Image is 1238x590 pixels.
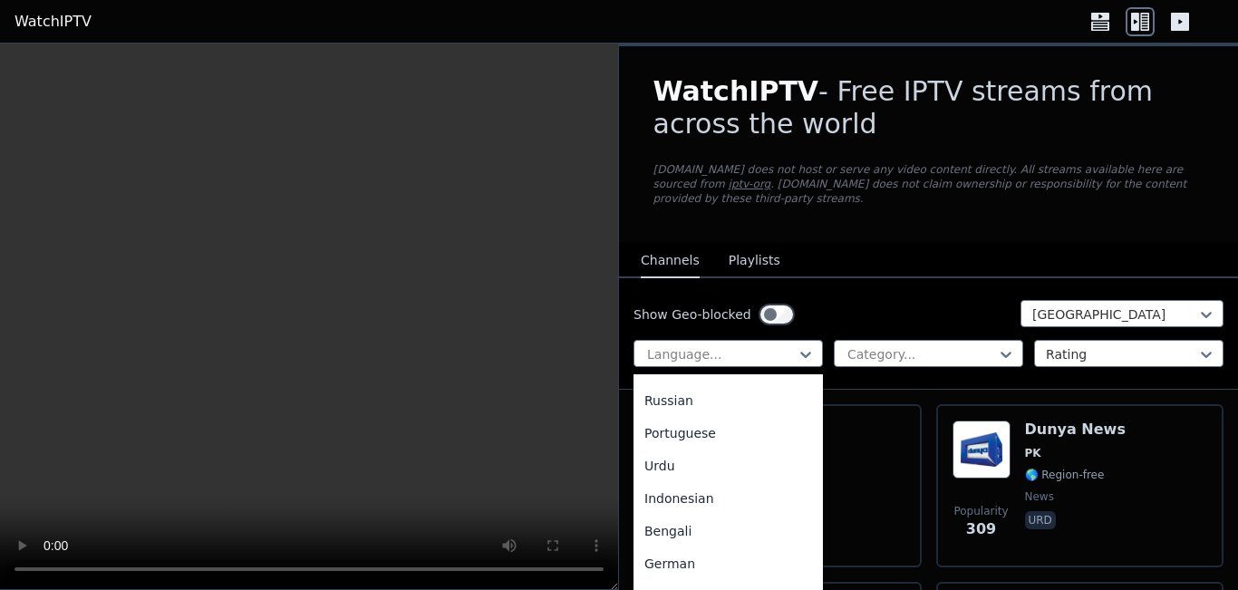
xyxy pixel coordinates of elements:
span: 🌎 Region-free [1025,468,1105,482]
span: Popularity [953,504,1008,518]
p: urd [1025,511,1056,529]
div: Indonesian [634,482,823,515]
span: PK [1025,446,1041,460]
label: Show Geo-blocked [634,305,751,324]
a: WatchIPTV [15,11,92,33]
div: Portuguese [634,417,823,450]
div: Urdu [634,450,823,482]
p: [DOMAIN_NAME] does not host or serve any video content directly. All streams available here are s... [653,162,1204,206]
span: news [1025,489,1054,504]
div: German [634,547,823,580]
span: WatchIPTV [653,75,819,107]
img: Dunya News [953,421,1011,479]
h1: - Free IPTV streams from across the world [653,75,1204,140]
span: 309 [966,518,996,540]
button: Playlists [729,244,780,278]
div: Russian [634,384,823,417]
div: Bengali [634,515,823,547]
a: iptv-org [729,178,771,190]
h6: Dunya News [1025,421,1126,439]
button: Channels [641,244,700,278]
